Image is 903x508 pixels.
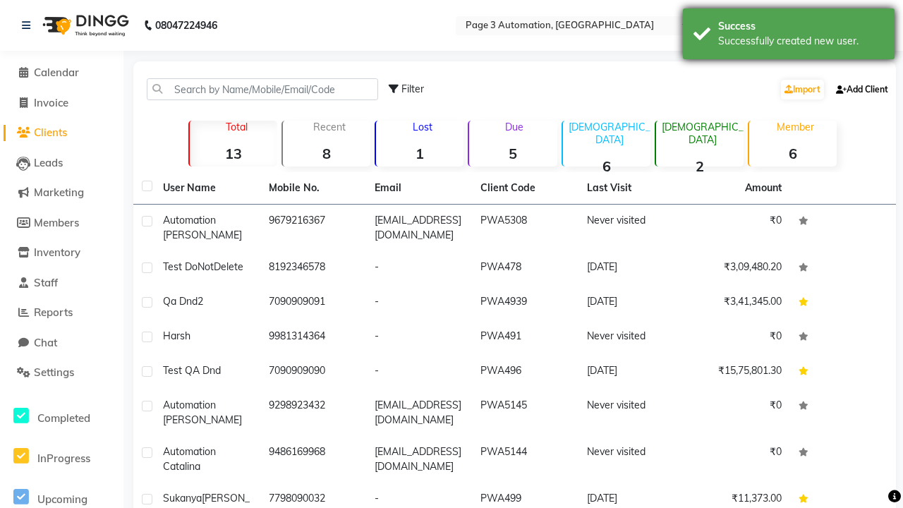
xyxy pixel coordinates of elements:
td: [EMAIL_ADDRESS][DOMAIN_NAME] [366,389,472,436]
td: ₹0 [684,436,790,483]
span: Test DoNotDelete [163,260,243,273]
span: Marketing [34,186,84,199]
p: Member [755,121,837,133]
span: Settings [34,365,74,379]
a: Members [4,215,120,231]
img: logo [36,6,133,45]
span: Staff [34,276,58,289]
td: PWA5144 [472,436,578,483]
span: Leads [34,156,63,169]
div: Successfully created new user. [718,34,884,49]
span: Harsh [163,329,190,342]
td: - [366,355,472,389]
span: Automation [PERSON_NAME] [163,399,242,426]
a: Invoice [4,95,120,111]
th: Amount [737,172,790,204]
td: Never visited [578,205,684,251]
span: InProgress [37,452,90,465]
a: Staff [4,275,120,291]
td: ₹3,41,345.00 [684,286,790,320]
div: Success [718,19,884,34]
span: Invoice [34,96,68,109]
td: PWA5308 [472,205,578,251]
td: ₹0 [684,320,790,355]
a: Calendar [4,65,120,81]
p: Due [472,121,557,133]
td: 7090909091 [260,286,366,320]
td: ₹15,75,801.30 [684,355,790,389]
td: PWA491 [472,320,578,355]
td: 9679216367 [260,205,366,251]
span: Sukanya [163,492,202,504]
a: Chat [4,335,120,351]
strong: 6 [563,157,650,175]
td: [EMAIL_ADDRESS][DOMAIN_NAME] [366,436,472,483]
p: Recent [289,121,370,133]
span: Clients [34,126,67,139]
a: Inventory [4,245,120,261]
strong: 6 [749,145,837,162]
th: Mobile No. [260,172,366,205]
td: Never visited [578,436,684,483]
p: [DEMOGRAPHIC_DATA] [662,121,744,146]
td: [DATE] [578,355,684,389]
span: Calendar [34,66,79,79]
td: PWA5145 [472,389,578,436]
a: Clients [4,125,120,141]
th: Last Visit [578,172,684,205]
td: 7090909090 [260,355,366,389]
span: Qa Dnd2 [163,295,203,308]
td: ₹0 [684,389,790,436]
p: [DEMOGRAPHIC_DATA] [569,121,650,146]
span: Completed [37,411,90,425]
span: Automation [PERSON_NAME] [163,214,242,241]
a: Leads [4,155,120,171]
td: - [366,251,472,286]
td: [DATE] [578,251,684,286]
strong: 8 [283,145,370,162]
td: ₹0 [684,205,790,251]
td: 8192346578 [260,251,366,286]
p: Total [195,121,277,133]
td: PWA478 [472,251,578,286]
span: Filter [401,83,424,95]
td: PWA4939 [472,286,578,320]
td: - [366,320,472,355]
strong: 1 [376,145,463,162]
span: Reports [34,306,73,319]
a: Marketing [4,185,120,201]
a: Import [781,80,824,99]
th: User Name [154,172,260,205]
td: 9486169968 [260,436,366,483]
td: - [366,286,472,320]
strong: 2 [656,157,744,175]
a: Settings [4,365,120,381]
span: Inventory [34,246,80,259]
td: [DATE] [578,286,684,320]
strong: 13 [190,145,277,162]
td: 9981314364 [260,320,366,355]
span: Upcoming [37,492,87,506]
td: 9298923432 [260,389,366,436]
p: Lost [382,121,463,133]
b: 08047224946 [155,6,217,45]
th: Client Code [472,172,578,205]
td: ₹3,09,480.20 [684,251,790,286]
th: Email [366,172,472,205]
a: Reports [4,305,120,321]
span: Automation Catalina [163,445,216,473]
strong: 5 [469,145,557,162]
td: Never visited [578,320,684,355]
a: Add Client [832,80,892,99]
span: Members [34,216,79,229]
td: PWA496 [472,355,578,389]
td: Never visited [578,389,684,436]
span: Test QA Dnd [163,364,221,377]
td: [EMAIL_ADDRESS][DOMAIN_NAME] [366,205,472,251]
span: Chat [34,336,57,349]
input: Search by Name/Mobile/Email/Code [147,78,378,100]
